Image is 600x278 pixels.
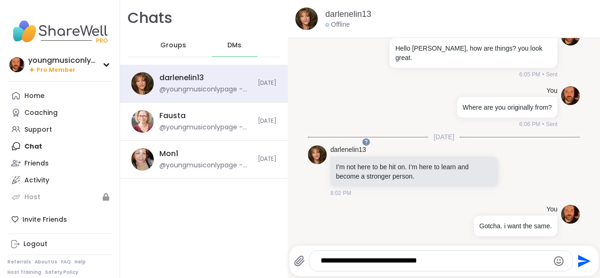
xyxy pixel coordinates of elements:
span: 6:06 PM [519,120,540,128]
span: Groups [160,41,186,50]
span: • [542,120,544,128]
iframe: Spotlight [362,138,370,146]
a: Support [7,121,112,138]
div: Coaching [24,108,58,118]
p: I’m not here to be hit on. I’m here to learn and become a stronger person. [336,162,493,181]
a: FAQ [61,259,71,265]
img: https://sharewell-space-live.sfo3.digitaloceanspaces.com/user-generated/6cbcace5-f519-4f95-90c4-2... [308,145,327,164]
span: Pro Member [37,66,75,74]
div: darlenelin13 [159,73,204,83]
span: • [542,70,544,79]
span: 8:25 PM [519,239,540,247]
button: Emoji picker [553,255,564,267]
span: • [542,239,544,247]
p: Hello [PERSON_NAME], how are things? you look great. [395,44,552,62]
div: Activity [24,176,49,185]
div: Offline [325,20,350,30]
h1: Chats [127,8,172,29]
a: Help [75,259,86,265]
a: Activity [7,172,112,188]
img: https://sharewell-space-live.sfo3.digitaloceanspaces.com/user-generated/f34a2956-7013-4a90-bb64-4... [131,110,154,133]
div: Logout [23,240,47,249]
a: Safety Policy [45,269,78,276]
img: https://sharewell-space-live.sfo3.digitaloceanspaces.com/user-generated/1ddea3a2-7194-4826-8ff1-e... [131,148,154,171]
textarea: Type your message [321,256,546,266]
div: Support [24,125,52,135]
div: Home [24,91,45,101]
div: @youngmusiconlypage - how are you feeling [PERSON_NAME]? [159,123,252,132]
span: DMs [227,41,241,50]
div: Invite Friends [7,211,112,228]
img: https://sharewell-space-live.sfo3.digitaloceanspaces.com/user-generated/ed94315c-7c30-4c5e-8fe1-c... [561,86,580,105]
span: Sent [546,239,558,247]
a: darlenelin13 [325,8,371,20]
div: Fausta [159,111,186,121]
a: darlenelin13 [330,145,366,155]
a: Host [7,188,112,205]
a: Logout [7,236,112,253]
a: Referrals [7,259,31,265]
div: Host [24,193,40,202]
a: About Us [35,259,57,265]
div: @youngmusiconlypage - Hello [PERSON_NAME], how are you feeling? you look familiar. Where are you ... [159,161,252,170]
a: Coaching [7,104,112,121]
img: https://sharewell-space-live.sfo3.digitaloceanspaces.com/user-generated/6cbcace5-f519-4f95-90c4-2... [295,8,318,30]
span: [DATE] [428,132,460,142]
div: Mon1 [159,149,178,159]
span: [DATE] [258,79,277,87]
img: https://sharewell-space-live.sfo3.digitaloceanspaces.com/user-generated/6cbcace5-f519-4f95-90c4-2... [131,72,154,95]
div: @youngmusiconlypage - Gotcha. i want the same. [159,85,252,94]
h4: You [547,86,558,96]
span: [DATE] [258,155,277,163]
span: 8:02 PM [330,189,352,197]
span: 6:05 PM [519,70,540,79]
p: Where are you originally from? [463,103,552,112]
button: Send [573,250,594,271]
a: Home [7,87,112,104]
img: https://sharewell-space-live.sfo3.digitaloceanspaces.com/user-generated/ed94315c-7c30-4c5e-8fe1-c... [561,205,580,224]
a: Friends [7,155,112,172]
h4: You [547,205,558,214]
a: Host Training [7,269,41,276]
div: Friends [24,159,49,168]
img: youngmusiconlypage [9,57,24,72]
span: Sent [546,70,558,79]
span: Sent [546,120,558,128]
img: ShareWell Nav Logo [7,15,112,48]
p: Gotcha. i want the same. [480,221,552,231]
div: youngmusiconlypage [28,55,98,66]
span: [DATE] [258,117,277,125]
